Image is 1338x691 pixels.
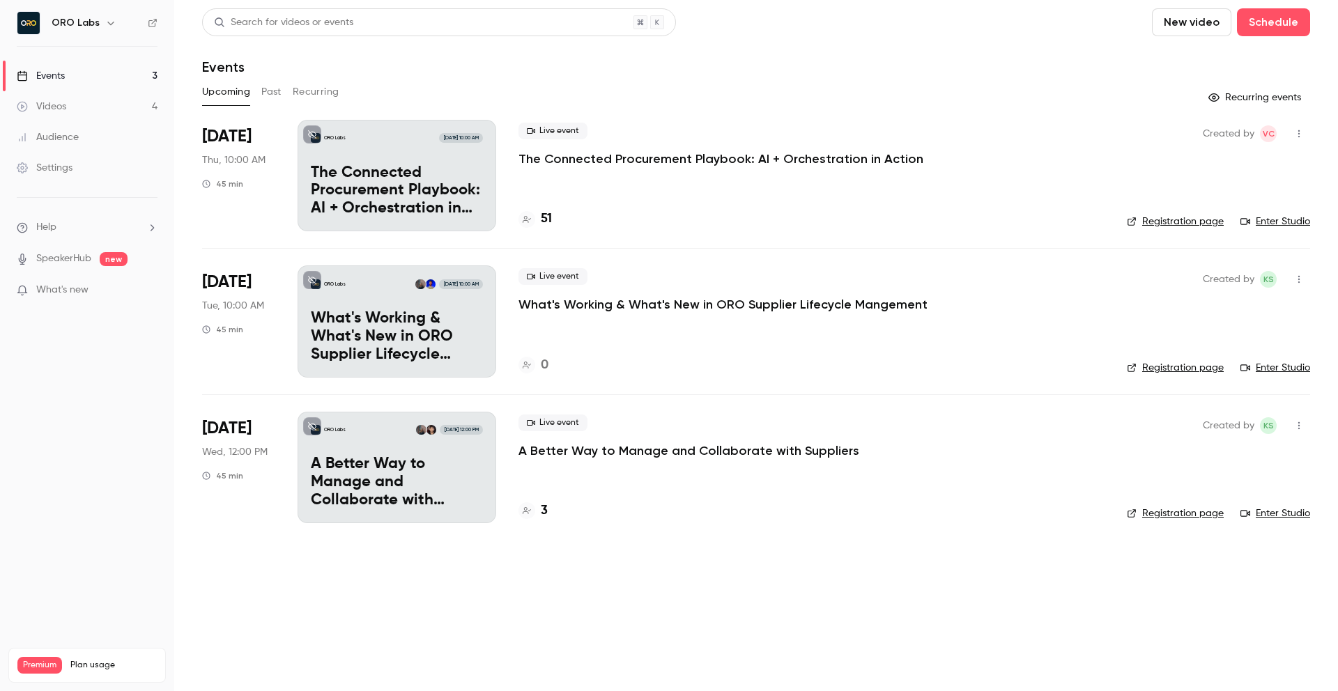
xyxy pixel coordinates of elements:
[202,324,243,335] div: 45 min
[518,150,923,167] a: The Connected Procurement Playbook: AI + Orchestration in Action
[52,16,100,30] h6: ORO Labs
[202,417,252,440] span: [DATE]
[17,130,79,144] div: Audience
[324,426,346,433] p: ORO Labs
[1237,8,1310,36] button: Schedule
[298,265,496,377] a: What's Working & What's New in ORO Supplier Lifecycle MangementORO LabsHrishi KaikiniKelli Stanle...
[1127,215,1224,228] a: Registration page
[311,310,483,364] p: What's Working & What's New in ORO Supplier Lifecycle Mangement
[1240,506,1310,520] a: Enter Studio
[202,81,250,103] button: Upcoming
[17,12,40,34] img: ORO Labs
[1263,125,1275,142] span: VC
[1240,361,1310,375] a: Enter Studio
[415,279,425,289] img: Kelli Stanley
[439,279,482,289] span: [DATE] 10:00 AM
[1260,417,1277,434] span: Kelli Stanley
[202,120,275,231] div: Oct 16 Thu, 11:00 AM (America/Detroit)
[311,164,483,218] p: The Connected Procurement Playbook: AI + Orchestration in Action
[416,425,426,435] img: Kelli Stanley
[1127,361,1224,375] a: Registration page
[1260,125,1277,142] span: Vlad Croitoru
[518,414,587,431] span: Live event
[202,299,264,313] span: Tue, 10:00 AM
[202,470,243,481] div: 45 min
[17,161,72,175] div: Settings
[439,133,482,143] span: [DATE] 10:00 AM
[202,178,243,189] div: 45 min
[36,251,91,266] a: SpeakerHub
[17,69,65,83] div: Events
[1240,215,1310,228] a: Enter Studio
[202,59,245,75] h1: Events
[311,456,483,509] p: A Better Way to Manage and Collaborate with Suppliers
[36,220,56,235] span: Help
[1203,125,1254,142] span: Created by
[1263,271,1274,288] span: KS
[518,502,548,520] a: 3
[1203,271,1254,288] span: Created by
[518,296,928,313] a: What's Working & What's New in ORO Supplier Lifecycle Mangement
[426,425,436,435] img: Aniketh Narayanan
[518,210,552,228] a: 51
[202,412,275,523] div: Oct 29 Wed, 12:00 PM (America/Chicago)
[100,252,128,266] span: new
[17,100,66,114] div: Videos
[17,657,62,674] span: Premium
[1260,271,1277,288] span: Kelli Stanley
[1203,417,1254,434] span: Created by
[324,281,346,288] p: ORO Labs
[1127,506,1224,520] a: Registration page
[261,81,282,103] button: Past
[298,120,496,231] a: The Connected Procurement Playbook: AI + Orchestration in ActionORO Labs[DATE] 10:00 AMThe Connec...
[293,81,339,103] button: Recurring
[541,210,552,228] h4: 51
[70,660,157,671] span: Plan usage
[426,279,436,289] img: Hrishi Kaikini
[1202,86,1310,109] button: Recurring events
[1152,8,1231,36] button: New video
[518,442,859,459] a: A Better Way to Manage and Collaborate with Suppliers
[518,268,587,285] span: Live event
[17,220,157,235] li: help-dropdown-opener
[298,412,496,523] a: A Better Way to Manage and Collaborate with SuppliersORO LabsAniketh NarayananKelli Stanley[DATE]...
[36,283,89,297] span: What's new
[202,125,252,148] span: [DATE]
[541,502,548,520] h4: 3
[541,356,548,375] h4: 0
[202,445,268,459] span: Wed, 12:00 PM
[202,153,266,167] span: Thu, 10:00 AM
[518,123,587,139] span: Live event
[518,356,548,375] a: 0
[202,271,252,293] span: [DATE]
[440,425,482,435] span: [DATE] 12:00 PM
[202,265,275,377] div: Oct 28 Tue, 10:00 AM (America/Chicago)
[214,15,353,30] div: Search for videos or events
[324,134,346,141] p: ORO Labs
[1263,417,1274,434] span: KS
